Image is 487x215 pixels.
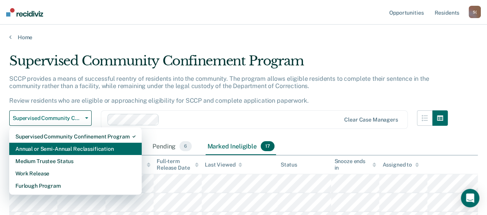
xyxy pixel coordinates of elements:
[9,34,478,41] a: Home
[261,141,274,151] span: 17
[469,6,481,18] button: S(
[15,155,136,167] div: Medium Trustee Status
[334,158,376,171] div: Snooze ends in
[281,162,297,168] div: Status
[469,6,481,18] div: S (
[206,138,276,155] div: Marked Ineligible17
[15,180,136,192] div: Furlough Program
[15,167,136,180] div: Work Release
[344,117,398,123] div: Clear case managers
[382,162,418,168] div: Assigned to
[13,115,82,122] span: Supervised Community Confinement Program
[9,110,92,126] button: Supervised Community Confinement Program
[151,138,193,155] div: Pending6
[15,143,136,155] div: Annual or Semi-Annual Reclassification
[9,53,448,75] div: Supervised Community Confinement Program
[157,158,199,171] div: Full-term Release Date
[6,8,43,17] img: Recidiviz
[9,75,429,105] p: SCCP provides a means of successful reentry of residents into the community. The program allows e...
[179,141,192,151] span: 6
[461,189,479,207] div: Open Intercom Messenger
[15,130,136,143] div: Supervised Community Confinement Program
[205,162,242,168] div: Last Viewed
